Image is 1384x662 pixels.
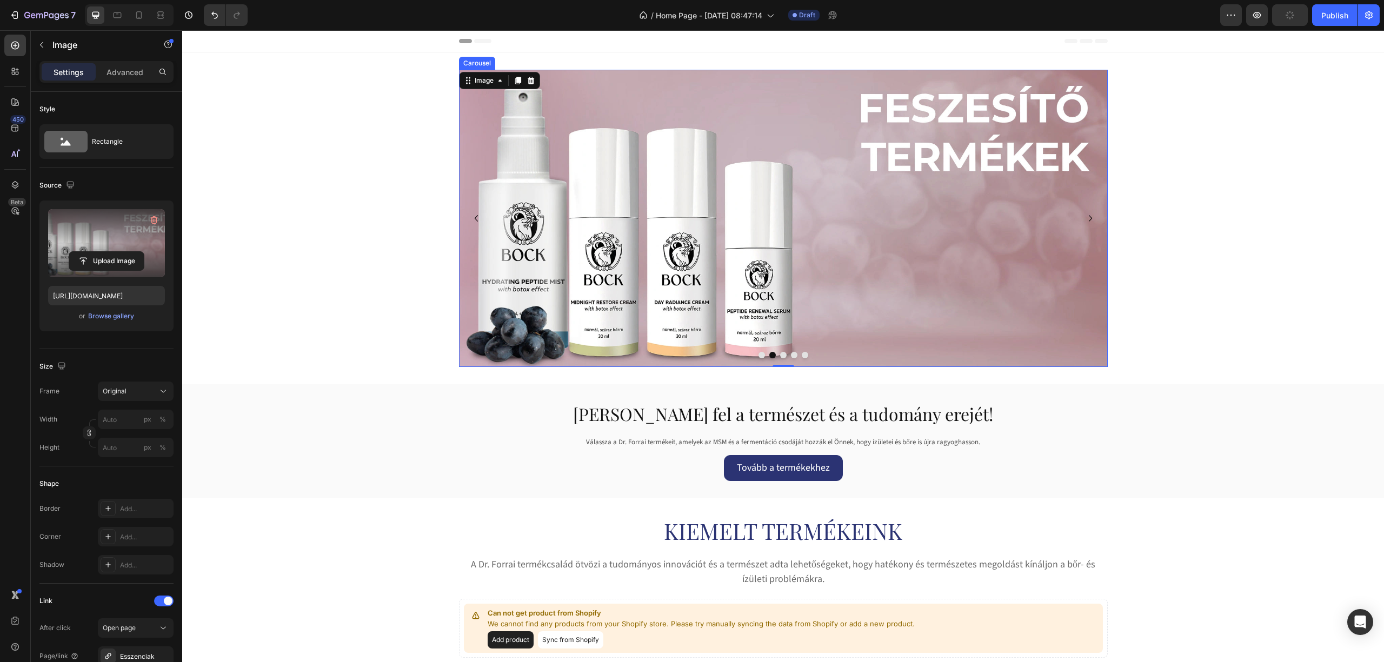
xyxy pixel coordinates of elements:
[277,485,926,526] h2: Kiemelt termékeink
[8,198,26,206] div: Beta
[204,4,248,26] div: Undo/Redo
[620,322,626,328] button: Dot
[799,10,815,20] span: Draft
[39,479,59,489] div: Shape
[1321,10,1348,21] div: Publish
[542,425,661,451] a: Rich Text Editor. Editing area: main
[39,443,59,452] label: Height
[609,322,615,328] button: Dot
[120,504,171,514] div: Add...
[356,601,421,618] button: Sync from Shopify
[285,179,303,197] button: Carousel Back Arrow
[39,104,55,114] div: Style
[39,504,61,513] div: Border
[1,406,1201,418] p: Válassza a Dr. Forrai termékeit, amelyek az MSM és a fermentáció csodáját hozzák el Önnek, hogy í...
[88,311,135,322] button: Browse gallery
[1312,4,1358,26] button: Publish
[107,66,143,78] p: Advanced
[4,4,81,26] button: 7
[69,251,144,271] button: Upload Image
[144,443,151,452] div: px
[1347,609,1373,635] div: Open Intercom Messenger
[39,532,61,541] div: Corner
[98,382,174,401] button: Original
[39,596,52,606] div: Link
[182,30,1384,662] iframe: Design area
[290,45,314,55] div: Image
[576,322,583,328] button: Dot
[48,286,165,305] input: https://example.com/image.jpg
[141,413,154,426] button: %
[305,601,351,618] button: Add product
[10,115,26,124] div: 450
[651,10,654,21] span: /
[98,410,174,429] input: px%
[587,322,594,328] button: Dot
[305,589,733,599] p: We cannot find any products from your Shopify store. Please try manually syncing the data from Sh...
[39,359,68,374] div: Size
[88,311,134,321] div: Browse gallery
[289,527,913,556] span: A Dr. Forrai termékcsalád ötvözi a tudományos innovációt és a természet adta lehetőségeket, hogy ...
[120,532,171,542] div: Add...
[52,38,144,51] p: Image
[39,651,79,661] div: Page/link
[159,414,166,424] div: %
[39,623,71,633] div: After click
[120,560,171,570] div: Add...
[144,414,151,424] div: px
[103,386,127,396] span: Original
[92,129,158,154] div: Rectangle
[79,310,85,323] span: or
[156,441,169,454] button: px
[656,10,762,21] span: Home Page - [DATE] 08:47:14
[54,66,84,78] p: Settings
[555,429,648,446] p: Tovább a termékekhez
[305,578,733,589] p: Can not get product from Shopify
[39,178,77,193] div: Source
[71,9,76,22] p: 7
[555,429,648,446] div: Rich Text Editor. Editing area: main
[279,28,311,38] div: Carousel
[141,441,154,454] button: %
[98,438,174,457] input: px%
[39,414,57,424] label: Width
[277,371,926,396] h2: [PERSON_NAME] fel a természet és a tudomány erejét!
[39,560,64,570] div: Shadow
[103,624,136,632] span: Open page
[156,413,169,426] button: px
[277,39,926,337] img: gempages_585696562970100427-f7a78dd3-c9f1-4cf2-87a3-d6b5dfe4e7df.webp
[120,652,171,661] div: Esszenciak
[900,179,917,197] button: Carousel Next Arrow
[39,386,59,396] label: Frame
[159,443,166,452] div: %
[598,322,604,328] button: Dot
[98,618,174,638] button: Open page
